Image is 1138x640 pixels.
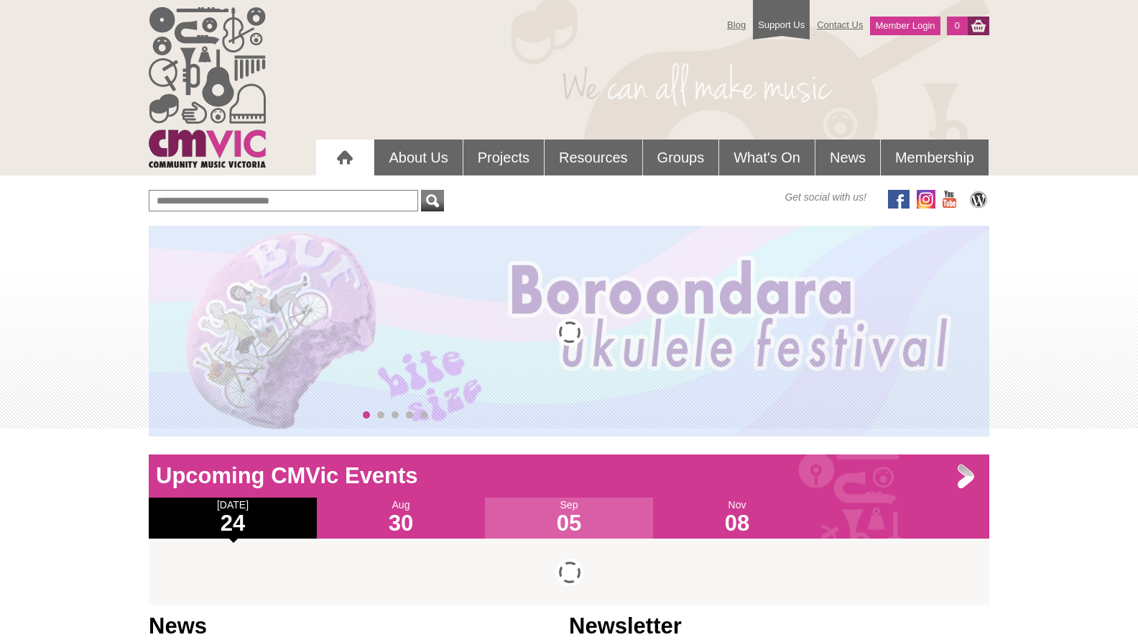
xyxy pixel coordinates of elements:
a: 0 [947,17,968,35]
a: Projects [463,140,544,175]
a: About Us [374,140,462,175]
div: Sep [485,498,653,539]
a: Contact Us [810,12,870,37]
h1: 30 [317,512,485,535]
img: CMVic Blog [968,190,989,209]
div: [DATE] [149,498,317,539]
img: cmvic_logo.png [149,7,266,168]
a: What's On [719,140,815,175]
a: Resources [545,140,642,175]
div: Aug [317,498,485,539]
a: Member Login [870,17,940,35]
a: Groups [643,140,719,175]
a: Blog [720,12,753,37]
h1: Upcoming CMVic Events [149,462,989,490]
div: Nov [653,498,821,539]
img: icon-instagram.png [917,190,935,209]
span: Get social with us! [785,190,866,204]
h1: 05 [485,512,653,535]
a: News [815,140,880,175]
a: Membership [881,140,989,175]
h1: 08 [653,512,821,535]
h1: 24 [149,512,317,535]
